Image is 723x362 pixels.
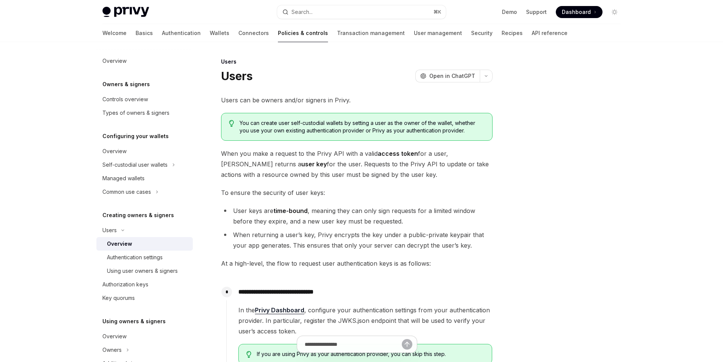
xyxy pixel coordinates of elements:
div: Managed wallets [102,174,145,183]
a: Using user owners & signers [96,264,193,278]
div: Overview [102,147,127,156]
li: When returning a user’s key, Privy encrypts the key under a public-private keypair that your app ... [221,230,493,251]
a: Policies & controls [278,24,328,42]
div: Users [221,58,493,65]
a: Basics [136,24,153,42]
a: API reference [532,24,567,42]
div: Self-custodial user wallets [102,160,168,169]
div: Using user owners & signers [107,266,178,275]
div: Owners [102,345,122,354]
h5: Configuring your wallets [102,132,169,141]
div: Common use cases [102,187,151,196]
a: Overview [96,54,193,68]
button: Search...⌘K [277,5,446,19]
strong: user key [301,160,327,168]
a: Overview [96,144,193,158]
img: light logo [102,7,149,17]
a: Recipes [502,24,523,42]
div: Authorization keys [102,280,148,289]
div: Key quorums [102,294,135,303]
h5: Creating owners & signers [102,211,174,220]
div: Users [102,226,117,235]
a: Wallets [210,24,229,42]
span: At a high-level, the flow to request user authentication keys is as follows: [221,258,493,269]
div: Overview [102,332,127,341]
a: Privy Dashboard [255,306,304,314]
span: Open in ChatGPT [429,72,475,80]
a: Demo [502,8,517,16]
button: Open in ChatGPT [415,70,480,82]
button: Toggle dark mode [609,6,621,18]
span: You can create user self-custodial wallets by setting a user as the owner of the wallet, whether ... [239,119,485,134]
h5: Using owners & signers [102,317,166,326]
span: In the , configure your authentication settings from your authentication provider. In particular,... [238,305,492,336]
h1: Users [221,69,252,83]
a: Overview [96,237,193,251]
div: Search... [291,8,313,17]
a: Authentication [162,24,201,42]
a: User management [414,24,462,42]
a: Transaction management [337,24,405,42]
a: Security [471,24,493,42]
span: Users can be owners and/or signers in Privy. [221,95,493,105]
a: Controls overview [96,93,193,106]
strong: time-bound [273,207,308,214]
strong: access token [378,150,418,157]
a: Authentication settings [96,251,193,264]
div: Overview [107,239,132,248]
a: Key quorums [96,291,193,305]
span: Dashboard [562,8,591,16]
svg: Tip [229,120,234,127]
div: Controls overview [102,95,148,104]
div: Authentication settings [107,253,163,262]
a: Dashboard [556,6,602,18]
a: Support [526,8,547,16]
button: Send message [402,339,412,350]
span: ⌘ K [433,9,441,15]
a: Connectors [238,24,269,42]
a: Managed wallets [96,172,193,185]
a: Authorization keys [96,278,193,291]
a: Types of owners & signers [96,106,193,120]
span: To ensure the security of user keys: [221,187,493,198]
a: Overview [96,330,193,343]
h5: Owners & signers [102,80,150,89]
span: When you make a request to the Privy API with a valid for a user, [PERSON_NAME] returns a for the... [221,148,493,180]
a: Welcome [102,24,127,42]
div: Types of owners & signers [102,108,169,117]
li: User keys are , meaning they can only sign requests for a limited window before they expire, and ... [221,205,493,227]
div: Overview [102,56,127,65]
